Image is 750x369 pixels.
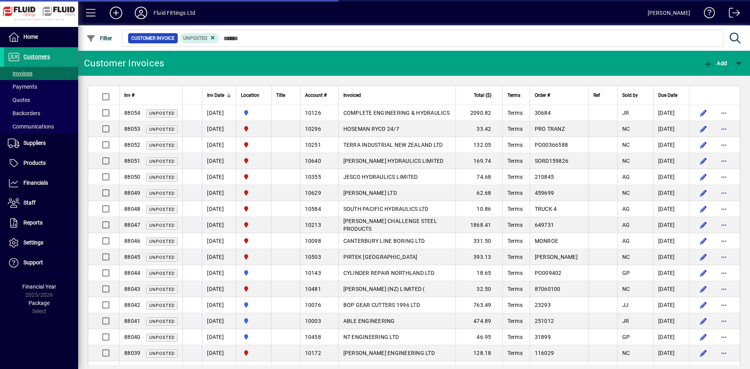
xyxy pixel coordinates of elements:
[305,206,321,212] span: 10584
[305,142,321,148] span: 10251
[23,140,46,146] span: Suppliers
[149,175,175,180] span: Unposted
[305,270,321,276] span: 10143
[455,201,502,217] td: 10.86
[535,222,554,228] span: 649731
[23,160,46,166] span: Products
[149,319,175,324] span: Unposted
[507,350,523,356] span: Terms
[149,351,175,356] span: Unposted
[23,239,43,246] span: Settings
[622,238,630,244] span: AG
[455,249,502,265] td: 393.13
[622,174,630,180] span: AG
[653,329,689,345] td: [DATE]
[241,301,266,309] span: AUCKLAND
[697,171,710,183] button: Edit
[305,126,321,132] span: 10296
[697,203,710,215] button: Edit
[507,190,523,196] span: Terms
[697,347,710,359] button: Edit
[648,7,690,19] div: [PERSON_NAME]
[241,91,259,100] span: Location
[8,97,30,103] span: Quotes
[305,174,321,180] span: 10355
[718,187,730,199] button: More options
[343,142,443,148] span: TERRA INDUSTRIAL NEW ZEALAND LTD
[343,302,420,308] span: BOP GEAR CUTTERS 1996 LTD
[697,299,710,311] button: Edit
[622,110,629,116] span: JR
[653,105,689,121] td: [DATE]
[4,233,78,253] a: Settings
[455,265,502,281] td: 18.65
[343,238,425,244] span: CANTERBURY LINE BORING LTD
[8,123,54,130] span: Communications
[124,270,140,276] span: 88044
[124,286,140,292] span: 88043
[622,206,630,212] span: AG
[149,255,175,260] span: Unposted
[305,302,321,308] span: 10076
[507,254,523,260] span: Terms
[455,137,502,153] td: 132.05
[343,218,437,232] span: [PERSON_NAME] CHALLENGE STEEL PRODUCTS
[718,171,730,183] button: More options
[305,238,321,244] span: 10098
[8,110,40,116] span: Backorders
[718,347,730,359] button: More options
[124,91,134,100] span: Inv #
[535,238,559,244] span: MONROE
[241,91,266,100] div: Location
[622,286,630,292] span: NC
[4,134,78,153] a: Suppliers
[241,205,266,213] span: CHRISTCHURCH
[149,111,175,116] span: Unposted
[593,91,612,100] div: Ref
[276,91,285,100] span: Title
[622,350,630,356] span: NC
[149,239,175,244] span: Unposted
[8,70,32,77] span: Invoices
[23,200,36,206] span: Staff
[202,121,236,137] td: [DATE]
[84,31,114,45] button: Filter
[124,302,140,308] span: 88042
[343,286,425,292] span: [PERSON_NAME] (NZ) LIMITED (
[535,190,554,196] span: 459699
[241,285,266,293] span: CHRISTCHURCH
[149,127,175,132] span: Unposted
[202,169,236,185] td: [DATE]
[149,159,175,164] span: Unposted
[697,315,710,327] button: Edit
[343,110,450,116] span: COMPLETE ENGINEERING & HYDRAULICS
[241,125,266,133] span: CHRISTCHURCH
[8,84,37,90] span: Payments
[124,126,140,132] span: 88053
[718,331,730,343] button: More options
[343,158,444,164] span: [PERSON_NAME] HYDRAULICS LIMITED
[305,91,334,100] div: Account #
[202,201,236,217] td: [DATE]
[276,91,295,100] div: Title
[4,93,78,107] a: Quotes
[702,56,729,70] button: Add
[241,237,266,245] span: CHRISTCHURCH
[593,91,600,100] span: Ref
[305,190,321,196] span: 10629
[507,174,523,180] span: Terms
[535,318,554,324] span: 251012
[455,153,502,169] td: 169.74
[622,222,630,228] span: AG
[4,107,78,120] a: Backorders
[653,233,689,249] td: [DATE]
[622,142,630,148] span: NC
[653,265,689,281] td: [DATE]
[149,303,175,308] span: Unposted
[343,190,397,196] span: [PERSON_NAME] LTD
[202,281,236,297] td: [DATE]
[697,235,710,247] button: Edit
[343,126,399,132] span: HOSEMAN RYCO 24/7
[653,217,689,233] td: [DATE]
[455,345,502,361] td: 128.18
